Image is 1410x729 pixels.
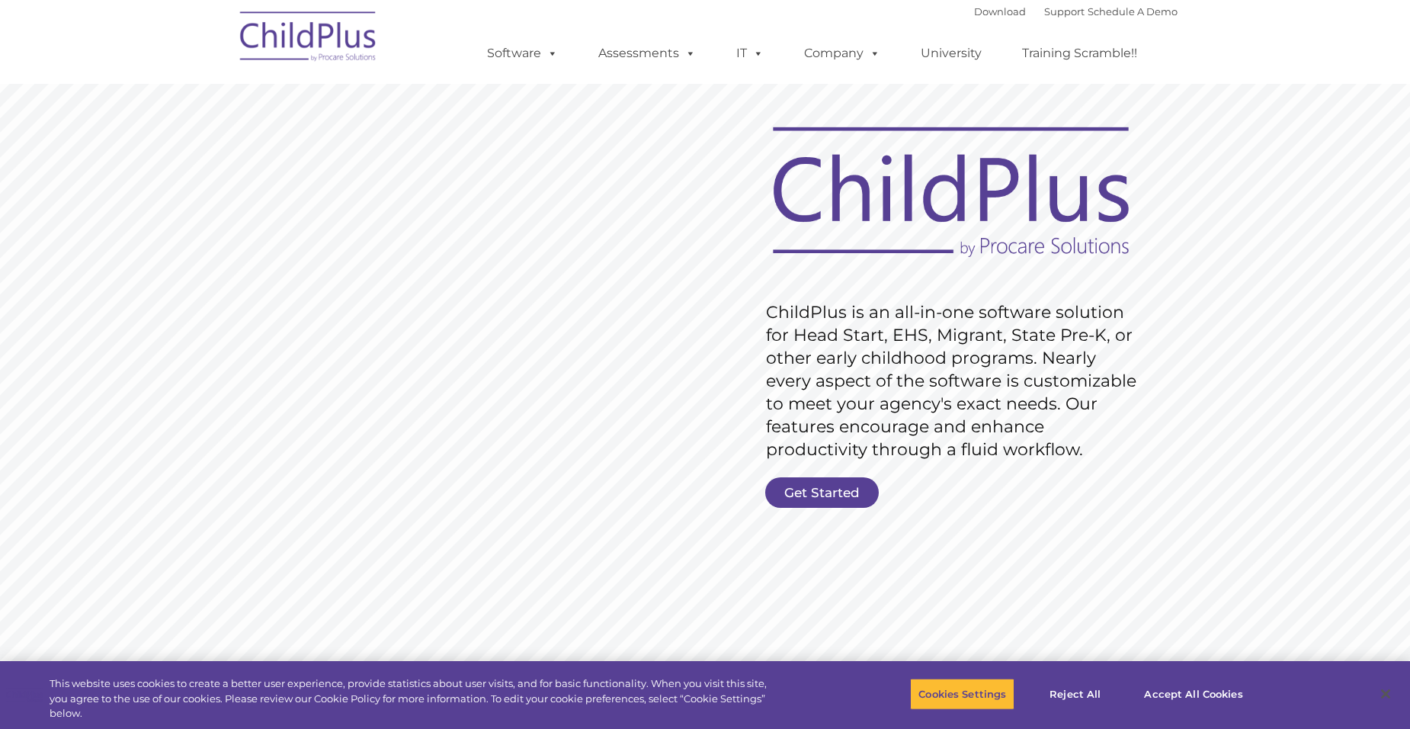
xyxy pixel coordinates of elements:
[974,5,1178,18] font: |
[232,1,385,77] img: ChildPlus by Procare Solutions
[721,38,779,69] a: IT
[789,38,896,69] a: Company
[765,477,879,508] a: Get Started
[1369,677,1402,711] button: Close
[50,676,776,721] div: This website uses cookies to create a better user experience, provide statistics about user visit...
[1044,5,1085,18] a: Support
[766,301,1144,461] rs-layer: ChildPlus is an all-in-one software solution for Head Start, EHS, Migrant, State Pre-K, or other ...
[472,38,573,69] a: Software
[1027,678,1123,710] button: Reject All
[974,5,1026,18] a: Download
[1136,678,1251,710] button: Accept All Cookies
[1088,5,1178,18] a: Schedule A Demo
[905,38,997,69] a: University
[583,38,711,69] a: Assessments
[910,678,1014,710] button: Cookies Settings
[1007,38,1152,69] a: Training Scramble!!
